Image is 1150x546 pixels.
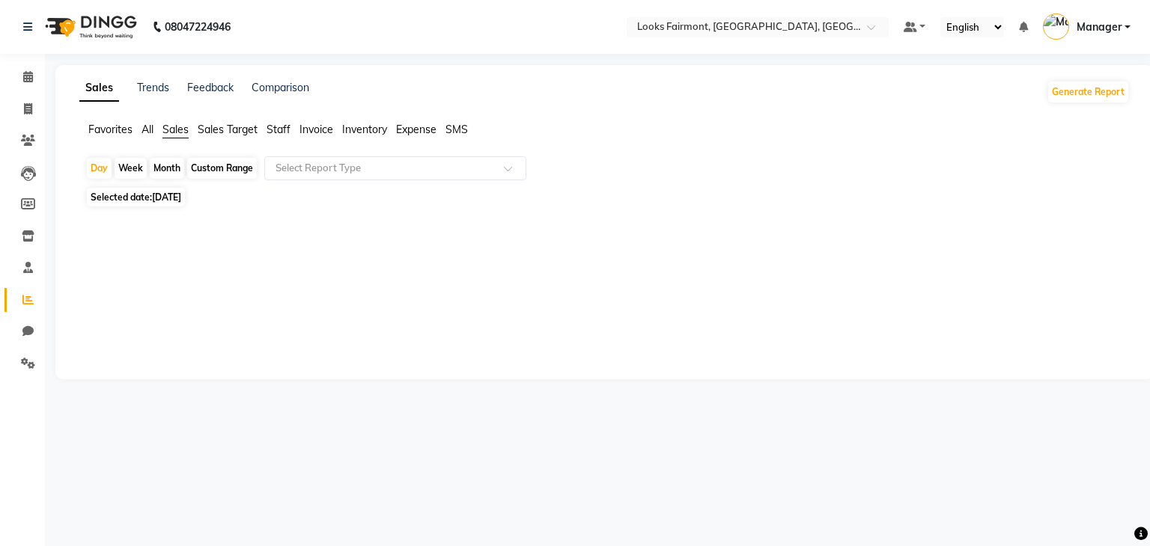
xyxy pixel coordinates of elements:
a: Comparison [252,81,309,94]
span: Favorites [88,123,133,136]
div: Month [150,158,184,179]
span: Sales Target [198,123,258,136]
a: Feedback [187,81,234,94]
img: Manager [1043,13,1069,40]
span: Staff [267,123,290,136]
div: Day [87,158,112,179]
b: 08047224946 [165,6,231,48]
span: All [142,123,153,136]
img: logo [38,6,141,48]
span: [DATE] [152,191,181,203]
span: Expense [396,123,436,136]
span: Sales [162,123,189,136]
a: Sales [79,75,119,102]
div: Week [115,158,147,179]
span: Invoice [299,123,333,136]
button: Generate Report [1048,82,1128,102]
span: Selected date: [87,188,185,206]
a: Trends [137,81,169,94]
div: Custom Range [187,158,257,179]
span: Inventory [342,123,387,136]
span: Manager [1077,19,1122,35]
span: SMS [445,123,468,136]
